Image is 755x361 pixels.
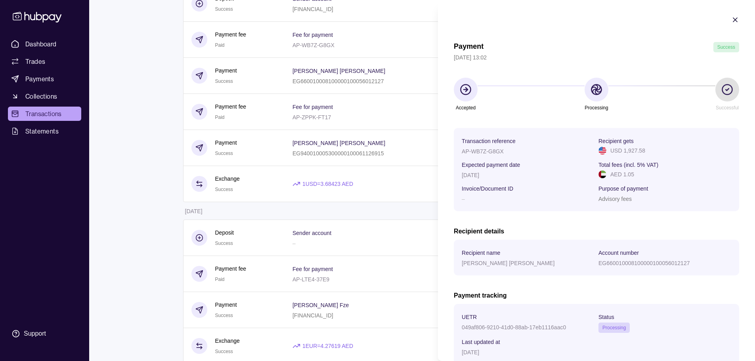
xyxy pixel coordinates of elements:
[462,260,554,266] p: [PERSON_NAME] [PERSON_NAME]
[462,138,516,144] p: Transaction reference
[598,260,690,266] p: EG660010008100000100056012127
[462,250,500,256] p: Recipient name
[456,103,476,112] p: Accepted
[454,291,739,300] h2: Payment tracking
[462,172,479,178] p: [DATE]
[610,146,645,155] p: USD 1,927.58
[454,42,484,52] h1: Payment
[462,314,477,320] p: UETR
[462,349,479,355] p: [DATE]
[454,227,739,236] h2: Recipient details
[598,147,606,155] img: us
[598,314,614,320] p: Status
[462,162,520,168] p: Expected payment date
[598,196,632,202] p: Advisory fees
[610,170,634,179] p: AED 1.05
[598,185,648,192] p: Purpose of payment
[598,162,658,168] p: Total fees (incl. 5% VAT)
[462,196,465,202] p: –
[585,103,608,112] p: Processing
[598,138,634,144] p: Recipient gets
[462,339,500,345] p: Last updated at
[462,148,504,155] p: AP-WB7Z-G8GX
[598,170,606,178] img: ae
[602,325,626,330] span: Processing
[717,44,735,50] span: Success
[462,185,513,192] p: Invoice/Document ID
[462,324,566,330] p: 049af806-9210-41d0-88ab-17eb1116aac0
[716,103,739,112] p: Successful
[454,53,739,62] p: [DATE] 13:02
[598,250,639,256] p: Account number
